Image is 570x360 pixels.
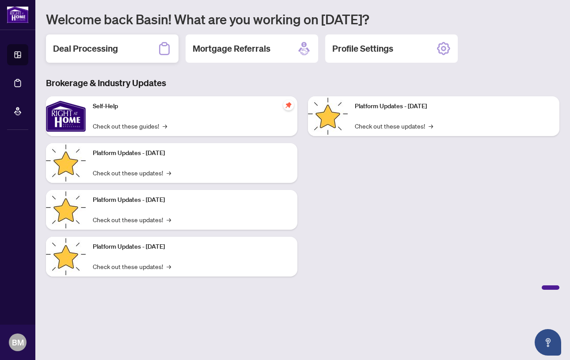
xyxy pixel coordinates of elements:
[167,168,171,178] span: →
[308,96,348,136] img: Platform Updates - June 23, 2025
[193,42,270,55] h2: Mortgage Referrals
[46,11,559,27] h1: Welcome back Basin! What are you working on [DATE]?
[46,190,86,230] img: Platform Updates - July 21, 2025
[12,336,24,349] span: BM
[535,329,561,356] button: Open asap
[93,195,290,205] p: Platform Updates - [DATE]
[46,96,86,136] img: Self-Help
[93,261,171,271] a: Check out these updates!→
[53,42,118,55] h2: Deal Processing
[167,261,171,271] span: →
[7,7,28,23] img: logo
[93,168,171,178] a: Check out these updates!→
[283,100,294,110] span: pushpin
[332,42,393,55] h2: Profile Settings
[355,121,433,131] a: Check out these updates!→
[167,215,171,224] span: →
[93,215,171,224] a: Check out these updates!→
[93,102,290,111] p: Self-Help
[429,121,433,131] span: →
[93,242,290,252] p: Platform Updates - [DATE]
[355,102,552,111] p: Platform Updates - [DATE]
[46,237,86,277] img: Platform Updates - July 8, 2025
[163,121,167,131] span: →
[46,143,86,183] img: Platform Updates - September 16, 2025
[93,148,290,158] p: Platform Updates - [DATE]
[46,77,559,89] h3: Brokerage & Industry Updates
[93,121,167,131] a: Check out these guides!→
